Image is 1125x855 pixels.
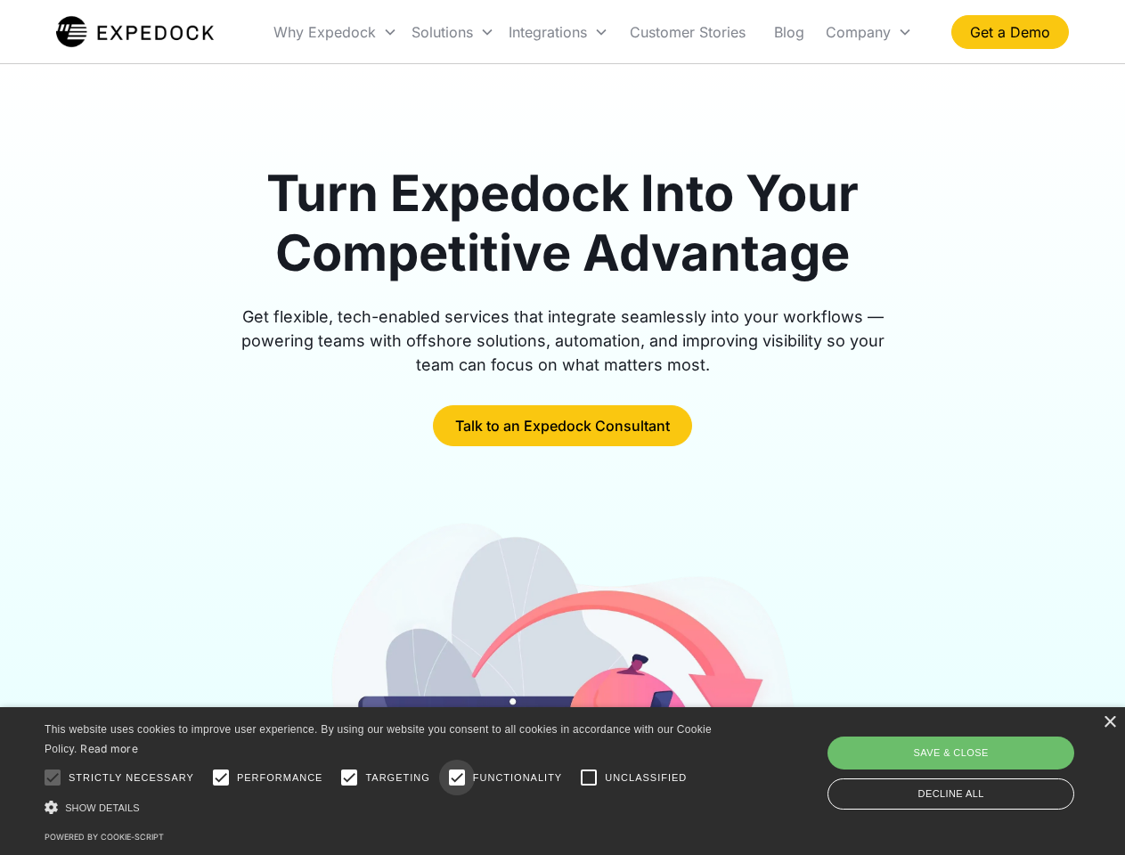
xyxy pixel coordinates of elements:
div: Get flexible, tech-enabled services that integrate seamlessly into your workflows — powering team... [221,305,905,377]
a: Blog [760,2,819,62]
div: Why Expedock [266,2,404,62]
div: Company [826,23,891,41]
span: Strictly necessary [69,770,194,786]
div: Solutions [412,23,473,41]
div: Company [819,2,919,62]
div: Show details [45,798,718,817]
a: Powered by cookie-script [45,832,164,842]
img: Expedock Logo [56,14,214,50]
div: Why Expedock [273,23,376,41]
span: Functionality [473,770,562,786]
span: Targeting [365,770,429,786]
span: Unclassified [605,770,687,786]
a: Get a Demo [951,15,1069,49]
div: Integrations [501,2,615,62]
span: Show details [65,802,140,813]
h1: Turn Expedock Into Your Competitive Advantage [221,164,905,283]
a: Customer Stories [615,2,760,62]
div: Solutions [404,2,501,62]
a: Read more [80,742,138,755]
span: This website uses cookies to improve user experience. By using our website you consent to all coo... [45,723,712,756]
iframe: Chat Widget [828,663,1125,855]
span: Performance [237,770,323,786]
a: home [56,14,214,50]
div: Integrations [509,23,587,41]
a: Talk to an Expedock Consultant [433,405,692,446]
